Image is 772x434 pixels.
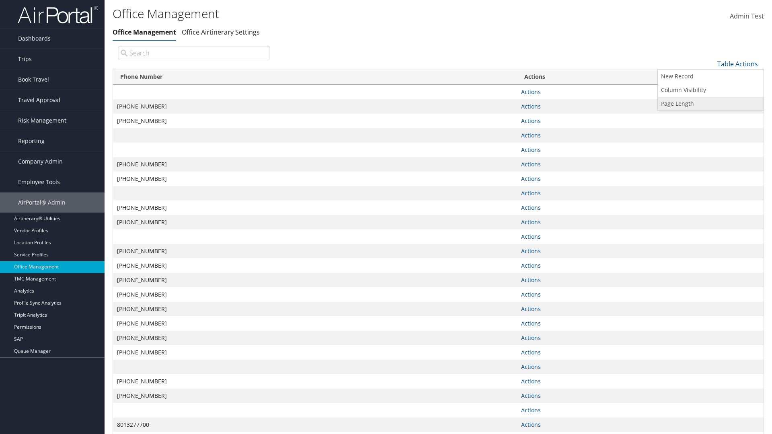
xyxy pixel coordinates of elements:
[18,131,45,151] span: Reporting
[18,29,51,49] span: Dashboards
[18,111,66,131] span: Risk Management
[18,90,60,110] span: Travel Approval
[18,172,60,192] span: Employee Tools
[18,192,66,213] span: AirPortal® Admin
[658,70,764,83] a: New Record
[18,151,63,172] span: Company Admin
[658,97,764,111] a: Page Length
[18,70,49,90] span: Book Travel
[658,83,764,97] a: Column Visibility
[18,49,32,69] span: Trips
[18,5,98,24] img: airportal-logo.png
